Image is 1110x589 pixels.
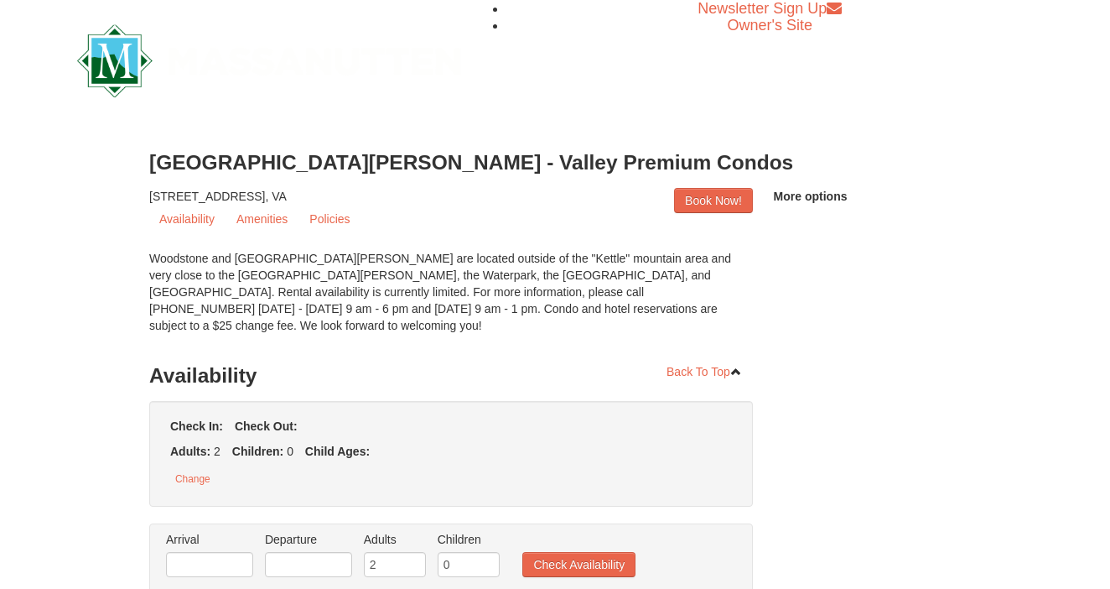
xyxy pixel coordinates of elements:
label: Children [438,531,500,548]
strong: Children: [232,445,283,458]
strong: Check In: [170,420,223,433]
strong: Check Out: [235,420,298,433]
a: Massanutten Resort [77,39,461,78]
a: Amenities [226,206,298,232]
img: Massanutten Resort Logo [77,24,461,97]
a: Availability [149,206,225,232]
label: Arrival [166,531,253,548]
span: 2 [214,445,220,458]
span: More options [774,190,848,203]
strong: Adults: [170,445,210,458]
label: Departure [265,531,352,548]
button: Change [166,468,220,490]
label: Adults [364,531,426,548]
button: Check Availability [522,552,635,577]
a: Owner's Site [728,17,812,34]
span: 0 [287,445,293,458]
strong: Child Ages: [305,445,370,458]
h3: Availability [149,359,753,393]
a: Policies [299,206,360,232]
a: Book Now! [674,188,753,213]
h3: [GEOGRAPHIC_DATA][PERSON_NAME] - Valley Premium Condos [149,146,961,180]
a: Back To Top [656,359,753,384]
div: Woodstone and [GEOGRAPHIC_DATA][PERSON_NAME] are located outside of the "Kettle" mountain area an... [149,250,753,351]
